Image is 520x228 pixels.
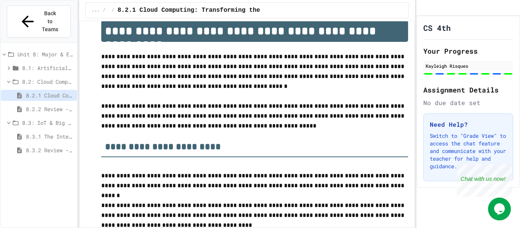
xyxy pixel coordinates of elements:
span: 8.3.1 The Internet of Things and Big Data: Our Connected Digital World [26,132,74,140]
h1: CS 4th [423,22,451,33]
span: / [112,7,115,13]
span: 8.2.2 Review - Cloud Computing [26,105,74,113]
span: Back to Teams [41,10,59,33]
div: No due date set [423,98,513,107]
iframe: chat widget [457,164,512,197]
span: 8.3: IoT & Big Data [22,119,74,127]
span: / [103,7,105,13]
h2: Assignment Details [423,85,513,95]
iframe: chat widget [488,198,512,220]
h3: Need Help? [430,120,507,129]
span: 8.2.1 Cloud Computing: Transforming the Digital World [118,6,311,15]
span: ... [92,7,100,13]
p: Switch to "Grade View" to access the chat feature and communicate with your teacher for help and ... [430,132,507,170]
span: 8.1: Artificial Intelligence Basics [22,64,74,72]
span: 8.2.1 Cloud Computing: Transforming the Digital World [26,91,74,99]
span: 8.3.2 Review - The Internet of Things and Big Data [26,146,74,154]
h2: Your Progress [423,46,513,56]
div: Kayleigh Risques [426,62,511,69]
button: Back to Teams [7,5,71,38]
span: 8.2: Cloud Computing [22,78,74,86]
span: Unit 8: Major & Emerging Technologies [18,50,74,58]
